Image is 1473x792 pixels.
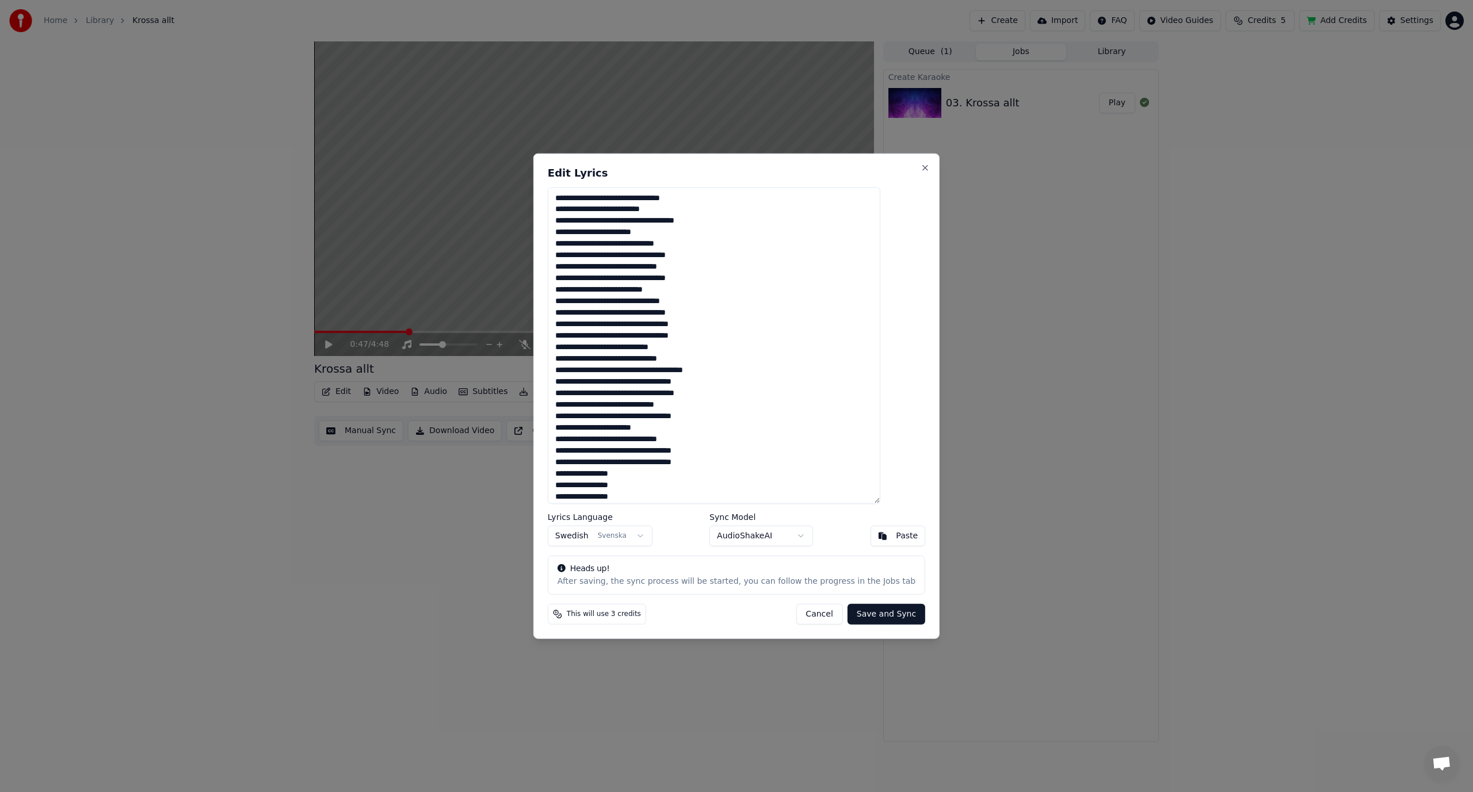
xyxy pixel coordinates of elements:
[567,610,641,619] span: This will use 3 credits
[558,576,915,587] div: After saving, the sync process will be started, you can follow the progress in the Jobs tab
[870,526,925,546] button: Paste
[796,604,842,625] button: Cancel
[896,530,918,542] div: Paste
[548,167,925,178] h2: Edit Lyrics
[709,513,813,521] label: Sync Model
[548,513,652,521] label: Lyrics Language
[848,604,925,625] button: Save and Sync
[558,563,915,575] div: Heads up!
